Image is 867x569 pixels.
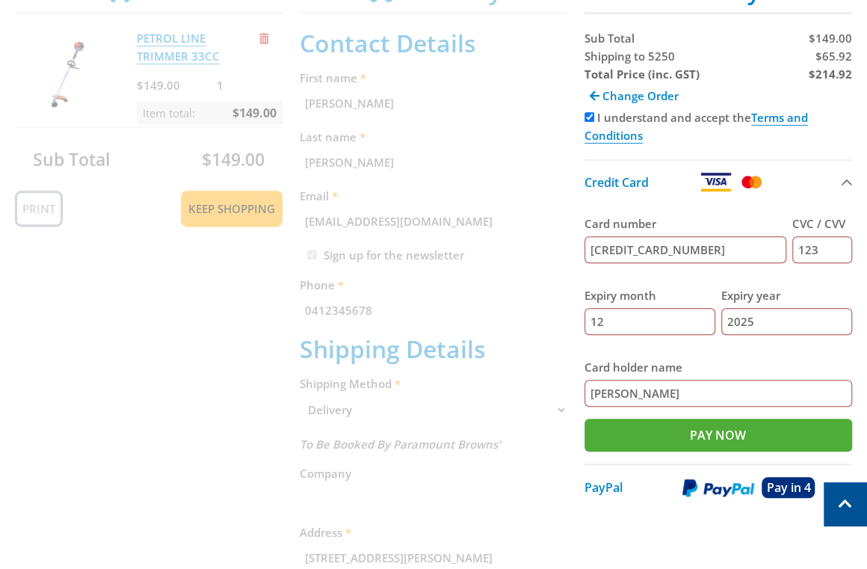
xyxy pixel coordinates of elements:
[584,67,700,81] strong: Total Price (inc. GST)
[584,479,623,496] span: PayPal
[584,215,786,233] label: Card number
[815,49,852,64] span: $65.92
[584,286,715,304] label: Expiry month
[721,286,852,304] label: Expiry year
[584,308,715,335] input: MM
[584,358,852,376] label: Card holder name
[584,159,852,203] button: Credit Card
[809,31,852,46] span: $149.00
[584,83,684,108] a: Change Order
[766,479,810,496] span: Pay in 4
[584,31,635,46] span: Sub Total
[809,67,852,81] strong: $214.92
[584,419,852,452] input: Pay Now
[584,174,649,191] span: Credit Card
[738,173,765,191] img: Mastercard
[721,308,852,335] input: YY
[584,112,594,122] input: Please accept the terms and conditions.
[700,173,732,191] img: Visa
[602,88,679,103] span: Change Order
[584,110,808,143] label: I understand and accept the
[584,464,852,510] button: PayPal Pay in 4
[682,479,754,497] img: PayPal
[584,49,675,64] span: Shipping to 5250
[792,215,852,233] label: CVC / CVV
